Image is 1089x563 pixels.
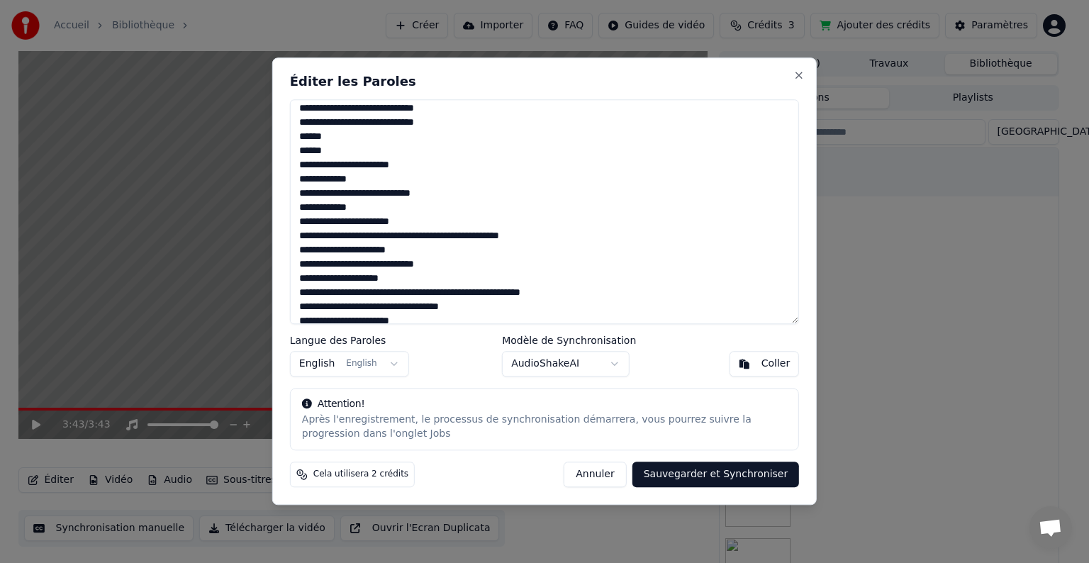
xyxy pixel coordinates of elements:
[564,462,626,488] button: Annuler
[730,352,800,377] button: Coller
[290,75,799,88] h2: Éditer les Paroles
[302,413,787,442] div: Après l'enregistrement, le processus de synchronisation démarrera, vous pourrez suivre la progres...
[761,357,791,372] div: Coller
[502,336,636,346] label: Modèle de Synchronisation
[302,398,787,412] div: Attention!
[632,462,800,488] button: Sauvegarder et Synchroniser
[313,469,408,481] span: Cela utilisera 2 crédits
[290,336,409,346] label: Langue des Paroles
